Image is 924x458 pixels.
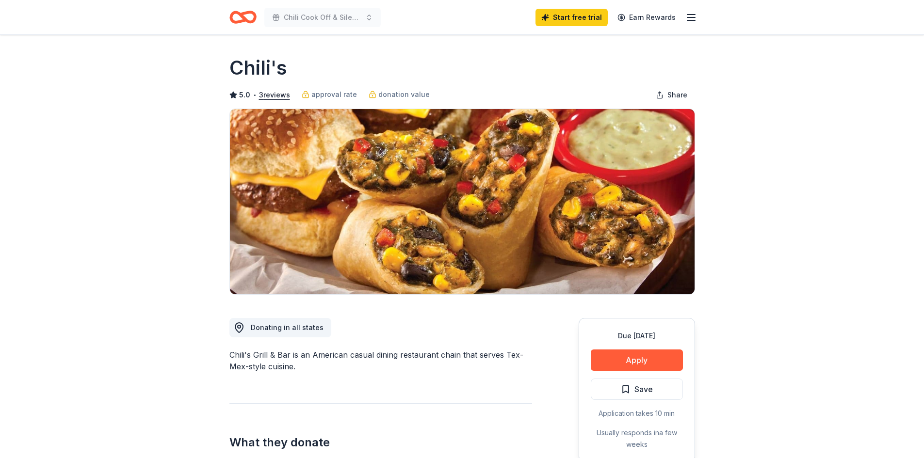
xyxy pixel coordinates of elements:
[229,349,532,372] div: Chili's Grill & Bar is an American casual dining restaurant chain that serves Tex-Mex-style cuisine.
[284,12,361,23] span: Chili Cook Off & Silent Auction
[648,85,695,105] button: Share
[264,8,381,27] button: Chili Cook Off & Silent Auction
[369,89,430,100] a: donation value
[591,379,683,400] button: Save
[535,9,608,26] a: Start free trial
[302,89,357,100] a: approval rate
[251,323,324,332] span: Donating in all states
[634,383,653,395] span: Save
[591,330,683,342] div: Due [DATE]
[239,89,250,101] span: 5.0
[378,89,430,100] span: donation value
[229,6,257,29] a: Home
[591,427,683,450] div: Usually responds in a few weeks
[229,435,532,450] h2: What they donate
[229,54,287,81] h1: Chili's
[253,91,256,99] span: •
[612,9,681,26] a: Earn Rewards
[591,408,683,419] div: Application takes 10 min
[311,89,357,100] span: approval rate
[667,89,687,101] span: Share
[230,109,695,294] img: Image for Chili's
[591,349,683,371] button: Apply
[259,89,290,101] button: 3reviews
